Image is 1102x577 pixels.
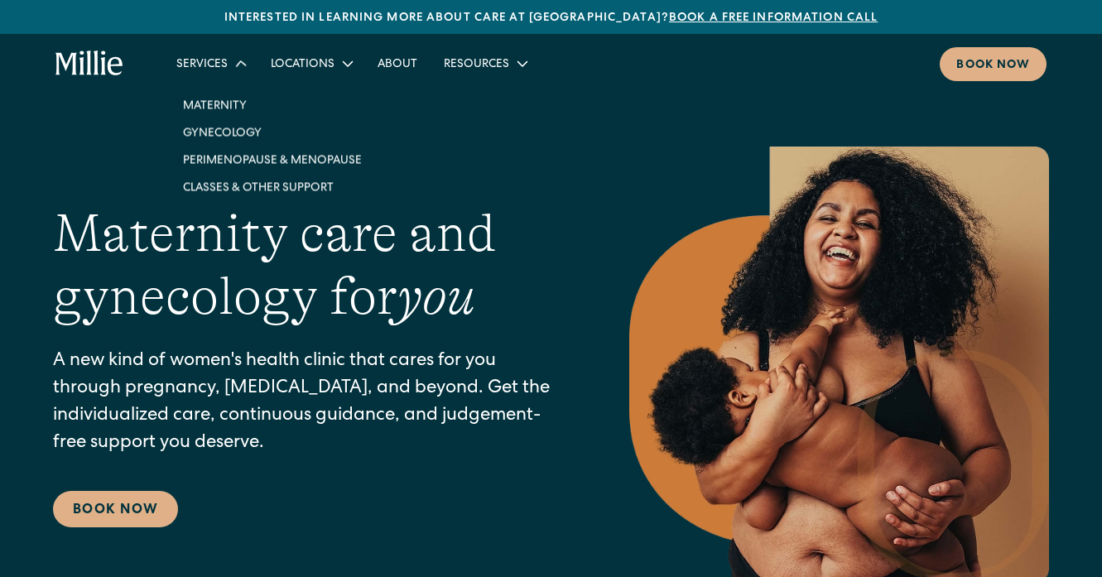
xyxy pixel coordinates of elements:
[176,56,228,74] div: Services
[170,91,375,118] a: Maternity
[431,50,539,77] div: Resources
[53,491,178,527] a: Book Now
[163,78,382,214] nav: Services
[397,267,475,326] em: you
[170,146,375,173] a: Perimenopause & Menopause
[444,56,509,74] div: Resources
[170,118,375,146] a: Gynecology
[364,50,431,77] a: About
[53,349,563,458] p: A new kind of women's health clinic that cares for you through pregnancy, [MEDICAL_DATA], and bey...
[53,202,563,329] h1: Maternity care and gynecology for
[170,173,375,200] a: Classes & Other Support
[669,12,878,24] a: Book a free information call
[163,50,257,77] div: Services
[55,50,123,77] a: home
[257,50,364,77] div: Locations
[956,57,1030,75] div: Book now
[940,47,1047,81] a: Book now
[271,56,334,74] div: Locations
